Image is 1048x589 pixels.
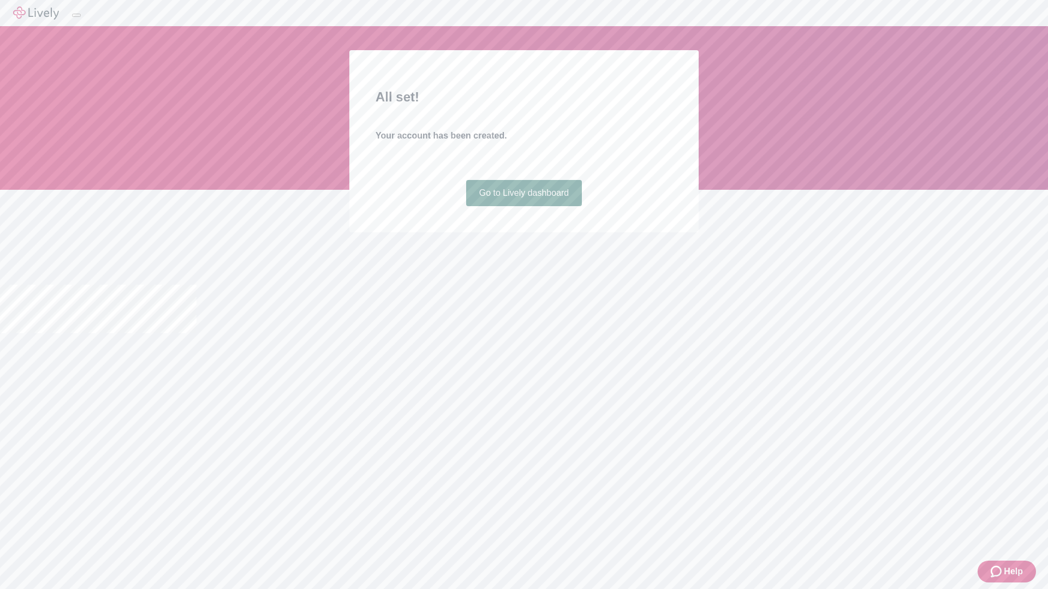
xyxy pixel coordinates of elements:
[13,7,59,20] img: Lively
[376,87,672,107] h2: All set!
[72,14,81,17] button: Log out
[466,180,582,206] a: Go to Lively dashboard
[978,561,1036,582] button: Zendesk support iconHelp
[376,129,672,142] h4: Your account has been created.
[1004,565,1023,578] span: Help
[991,565,1004,578] svg: Zendesk support icon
